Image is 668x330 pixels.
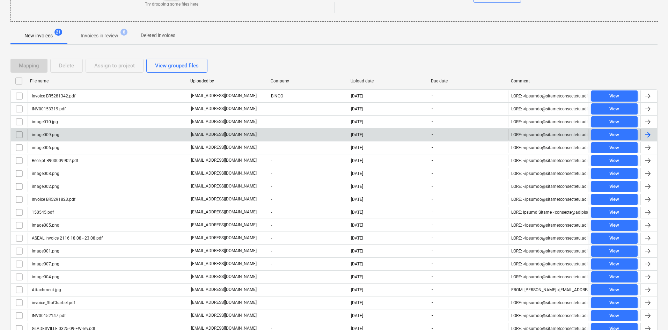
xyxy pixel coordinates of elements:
[31,107,66,111] div: INV00153319.pdf
[431,183,434,189] span: -
[146,59,207,73] button: View grouped files
[268,258,348,270] div: -
[31,300,75,305] div: invoice_3toCharbel.pdf
[268,90,348,102] div: BINGO
[591,194,638,205] button: View
[431,313,434,318] span: -
[431,261,434,267] span: -
[351,132,363,137] div: [DATE]
[191,222,257,228] p: [EMAIL_ADDRESS][DOMAIN_NAME]
[191,287,257,293] p: [EMAIL_ADDRESS][DOMAIN_NAME]
[31,223,59,228] div: image005.png
[351,171,363,176] div: [DATE]
[351,262,363,266] div: [DATE]
[191,248,257,254] p: [EMAIL_ADDRESS][DOMAIN_NAME]
[191,132,257,138] p: [EMAIL_ADDRESS][DOMAIN_NAME]
[351,300,363,305] div: [DATE]
[268,116,348,127] div: -
[591,271,638,283] button: View
[191,235,257,241] p: [EMAIL_ADDRESS][DOMAIN_NAME]
[268,284,348,295] div: -
[609,131,619,139] div: View
[431,170,434,176] span: -
[591,233,638,244] button: View
[351,119,363,124] div: [DATE]
[591,90,638,102] button: View
[191,157,257,163] p: [EMAIL_ADDRESS][DOMAIN_NAME]
[591,155,638,166] button: View
[268,181,348,192] div: -
[31,158,78,163] div: Receipt R900009902.pdf
[431,132,434,138] span: -
[351,94,363,98] div: [DATE]
[191,313,257,318] p: [EMAIL_ADDRESS][DOMAIN_NAME]
[431,106,434,112] span: -
[431,274,434,280] span: -
[155,61,199,70] div: View grouped files
[351,107,363,111] div: [DATE]
[81,32,118,39] p: Invoices in review
[351,145,363,150] div: [DATE]
[191,106,257,112] p: [EMAIL_ADDRESS][DOMAIN_NAME]
[609,118,619,126] div: View
[591,297,638,308] button: View
[191,209,257,215] p: [EMAIL_ADDRESS][DOMAIN_NAME]
[191,170,257,176] p: [EMAIL_ADDRESS][DOMAIN_NAME]
[591,168,638,179] button: View
[31,236,103,241] div: ASEAL Invoice 2116 18.08 - 23.08.pdf
[351,158,363,163] div: [DATE]
[268,155,348,166] div: -
[431,209,434,215] span: -
[351,274,363,279] div: [DATE]
[609,286,619,294] div: View
[268,233,348,244] div: -
[431,93,434,99] span: -
[191,93,257,99] p: [EMAIL_ADDRESS][DOMAIN_NAME]
[31,145,59,150] div: image006.png
[268,245,348,257] div: -
[31,287,61,292] div: Attachment.jpg
[609,170,619,178] div: View
[609,208,619,217] div: View
[609,196,619,204] div: View
[30,79,185,83] div: File name
[431,196,434,202] span: -
[268,103,348,115] div: -
[591,220,638,231] button: View
[268,297,348,308] div: -
[591,284,638,295] button: View
[431,145,434,151] span: -
[191,196,257,202] p: [EMAIL_ADDRESS][DOMAIN_NAME]
[31,313,66,318] div: INV00152147.pdf
[591,258,638,270] button: View
[271,79,345,83] div: Company
[191,261,257,267] p: [EMAIL_ADDRESS][DOMAIN_NAME]
[609,273,619,281] div: View
[191,274,257,280] p: [EMAIL_ADDRESS][DOMAIN_NAME]
[609,92,619,100] div: View
[351,79,425,83] div: Upload date
[31,184,59,189] div: image002.png
[145,1,198,7] p: Try dropping some files here
[190,79,265,83] div: Uploaded by
[191,145,257,151] p: [EMAIL_ADDRESS][DOMAIN_NAME]
[591,245,638,257] button: View
[609,157,619,165] div: View
[24,32,53,39] p: New invoices
[431,119,434,125] span: -
[268,310,348,321] div: -
[351,236,363,241] div: [DATE]
[351,197,363,202] div: [DATE]
[591,181,638,192] button: View
[141,32,175,39] p: Deleted invoices
[31,274,59,279] div: image004.png
[31,210,54,215] div: 150545.pdf
[609,299,619,307] div: View
[268,271,348,283] div: -
[609,260,619,268] div: View
[591,103,638,115] button: View
[609,105,619,113] div: View
[268,207,348,218] div: -
[268,168,348,179] div: -
[54,29,62,36] span: 21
